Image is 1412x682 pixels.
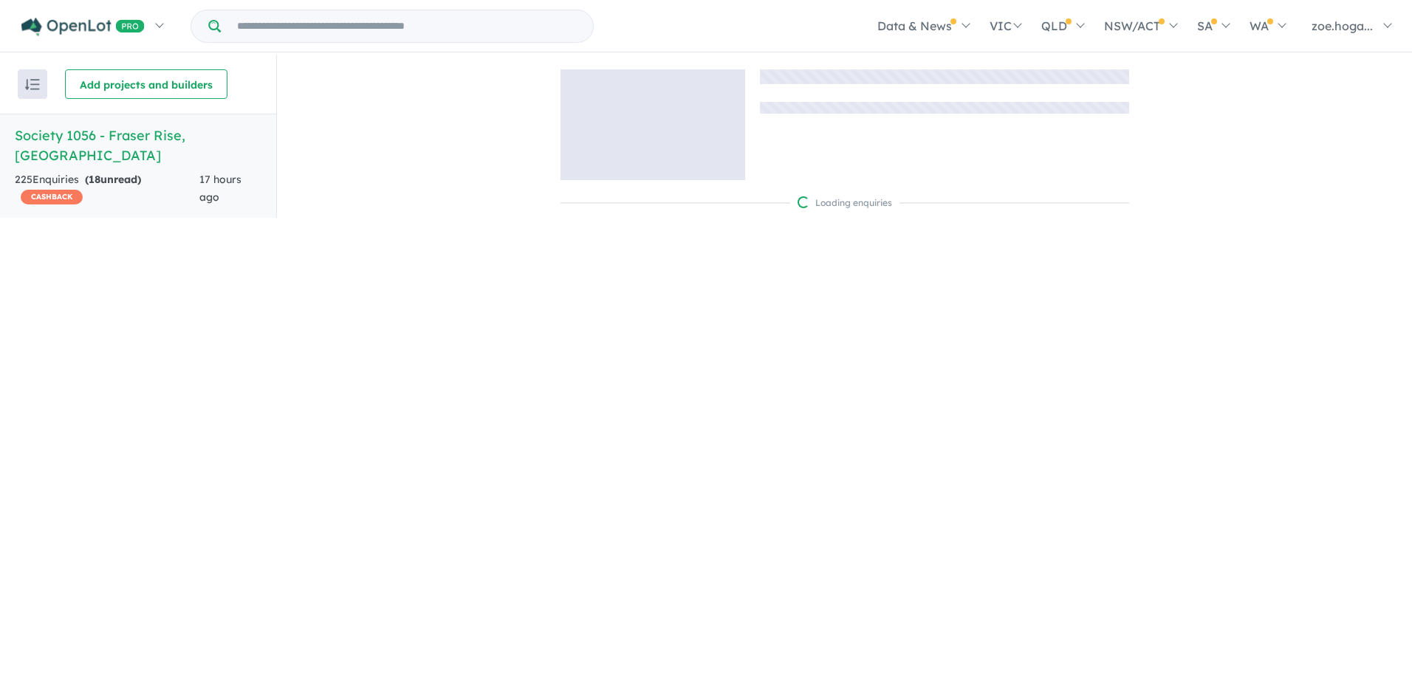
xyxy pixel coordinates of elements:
[798,196,892,210] div: Loading enquiries
[1312,18,1373,33] span: zoe.hoga...
[224,10,590,42] input: Try estate name, suburb, builder or developer
[85,173,141,186] strong: ( unread)
[65,69,227,99] button: Add projects and builders
[21,190,83,204] span: CASHBACK
[15,171,199,207] div: 225 Enquir ies
[89,173,100,186] span: 18
[25,79,40,90] img: sort.svg
[15,125,261,165] h5: Society 1056 - Fraser Rise , [GEOGRAPHIC_DATA]
[199,173,241,204] span: 17 hours ago
[21,18,145,36] img: Openlot PRO Logo White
